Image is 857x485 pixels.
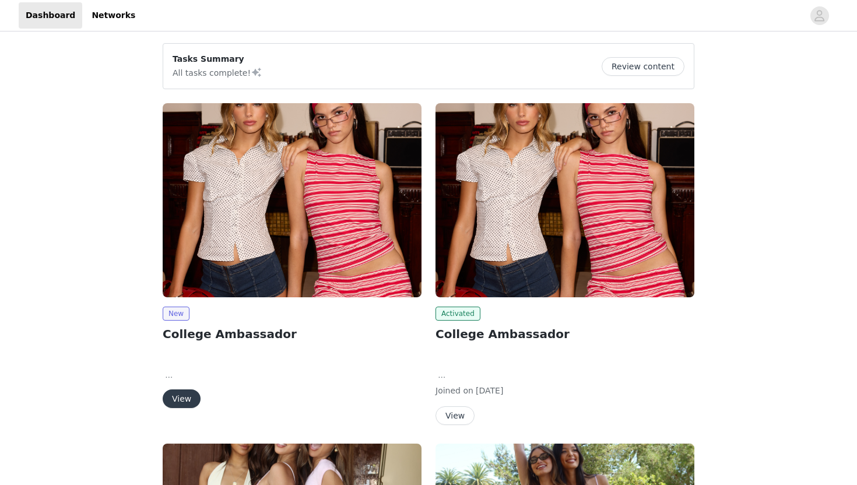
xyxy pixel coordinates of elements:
button: Review content [602,57,684,76]
img: Edikted [435,103,694,297]
a: Dashboard [19,2,82,29]
a: View [163,395,201,403]
h2: College Ambassador [435,325,694,343]
p: Tasks Summary [173,53,262,65]
button: View [163,389,201,408]
span: Joined on [435,386,473,395]
p: All tasks complete! [173,65,262,79]
span: New [163,307,189,321]
button: View [435,406,475,425]
div: avatar [814,6,825,25]
span: Activated [435,307,480,321]
img: Edikted [163,103,422,297]
a: View [435,412,475,420]
h2: College Ambassador [163,325,422,343]
a: Networks [85,2,142,29]
span: [DATE] [476,386,503,395]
